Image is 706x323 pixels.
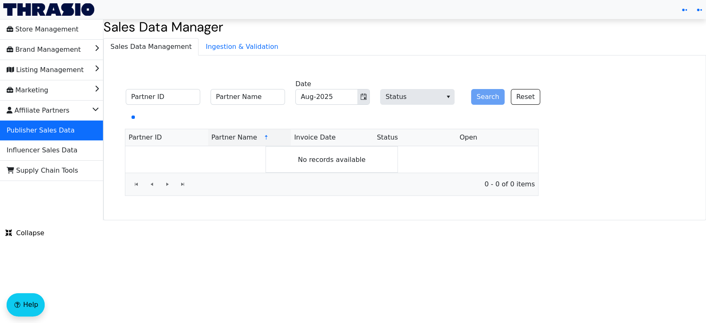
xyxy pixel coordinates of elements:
span: Open [459,133,477,142]
span: Help [23,300,38,310]
div: No records available [266,146,398,173]
h2: Sales Data Manager [103,19,706,35]
span: Partner Name [211,133,257,142]
span: Ingestion & Validation [199,39,285,55]
button: Toggle calendar [357,89,369,104]
span: Status [377,133,398,142]
span: Status [380,89,455,105]
span: 0 - 0 of 0 items [197,179,535,189]
span: Listing Management [7,63,84,77]
button: Help floatingactionbutton [7,293,45,316]
button: Reset [511,89,540,105]
button: select [442,89,454,104]
span: Affiliate Partners [7,104,69,117]
span: Influencer Sales Data [7,144,77,157]
img: Thrasio Logo [3,3,94,16]
div: Page 1 of 0 [125,173,538,195]
span: Publisher Sales Data [7,124,74,137]
span: Partner ID [129,133,162,142]
span: Marketing [7,84,48,97]
span: Brand Management [7,43,81,56]
span: Invoice Date [294,133,336,142]
span: Supply Chain Tools [7,164,78,177]
span: Collapse [5,228,44,238]
label: Date [295,79,311,89]
input: Aug-2025 [296,89,357,104]
span: Store Management [7,23,79,36]
span: Sales Data Management [104,39,198,55]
